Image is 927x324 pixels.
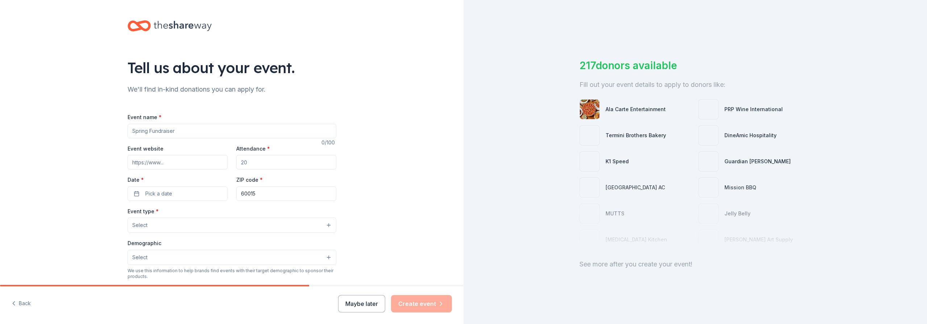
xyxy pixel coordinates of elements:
span: Select [132,221,147,230]
label: Event website [128,145,163,152]
img: photo for DineAmic Hospitality [699,126,718,145]
div: We use this information to help brands find events with their target demographic to sponsor their... [128,268,336,279]
button: Select [128,218,336,233]
label: Event name [128,114,162,121]
div: Tell us about your event. [128,58,336,78]
div: K1 Speed [606,157,629,166]
label: Demographic [128,240,161,247]
div: Termini Brothers Bakery [606,131,666,140]
img: photo for Guardian Angel Device [699,152,718,171]
div: Ala Carte Entertainment [606,105,666,114]
label: Attendance [236,145,270,152]
img: photo for Termini Brothers Bakery [580,126,599,145]
div: 217 donors available [579,58,811,73]
label: Date [128,176,228,184]
button: Pick a date [128,186,228,201]
div: See more after you create your event! [579,258,811,270]
button: Maybe later [338,295,385,312]
input: 12345 (U.S. only) [236,186,336,201]
label: Event type [128,208,159,215]
div: Fill out your event details to apply to donors like: [579,79,811,91]
span: Select [132,253,147,262]
div: DineAmic Hospitality [724,131,777,140]
input: 20 [236,155,336,169]
img: photo for PRP Wine International [699,100,718,119]
input: https://www... [128,155,228,169]
div: We'll find in-kind donations you can apply for. [128,84,336,95]
input: Spring Fundraiser [128,124,336,138]
div: 0 /100 [321,138,336,147]
div: PRP Wine International [724,105,783,114]
span: Pick a date [145,189,172,198]
button: Back [12,296,31,311]
label: ZIP code [236,176,263,184]
img: photo for Ala Carte Entertainment [580,100,599,119]
div: Guardian [PERSON_NAME] [724,157,791,166]
img: photo for K1 Speed [580,152,599,171]
button: Select [128,250,336,265]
